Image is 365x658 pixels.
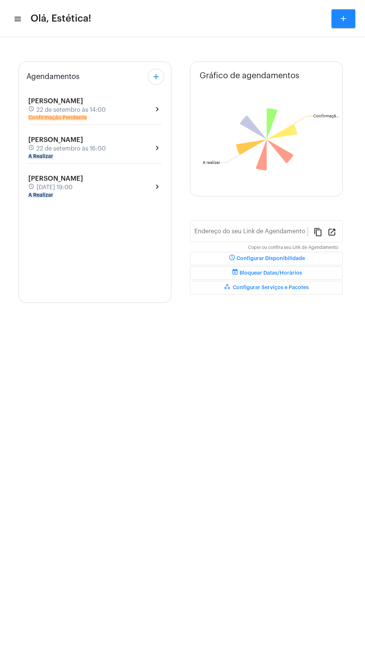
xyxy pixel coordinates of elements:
mat-icon: schedule [28,183,35,192]
mat-icon: schedule [228,254,237,263]
span: 22 de setembro às 14:00 [36,107,106,113]
mat-chip: A Realizar [28,193,53,198]
span: Configurar Serviços e Pacotes [224,285,309,290]
mat-icon: chevron_right [153,182,162,191]
mat-icon: content_copy [314,227,323,236]
button: Configurar Serviços e Pacotes [190,281,343,294]
mat-icon: add [339,14,348,23]
span: [DATE] 19:00 [36,184,73,191]
mat-icon: sidenav icon [13,15,21,23]
mat-icon: chevron_right [153,105,162,114]
mat-chip: Confirmação Pendente [28,115,87,120]
text: Confirmaçã... [313,114,339,118]
mat-icon: open_in_new [327,227,336,236]
span: Bloquear Datas/Horários [231,271,302,276]
button: Configurar Disponibilidade [190,252,343,265]
span: Configurar Disponibilidade [228,256,305,261]
span: Gráfico de agendamentos [200,71,299,80]
span: Olá, Estética! [31,13,91,25]
span: [PERSON_NAME] [28,98,83,104]
text: A realizar [203,161,220,165]
mat-icon: chevron_right [153,143,162,152]
mat-icon: add [152,72,161,81]
span: 22 de setembro às 16:00 [36,145,106,152]
mat-chip: A Realizar [28,154,53,159]
span: Agendamentos [26,73,80,81]
span: [PERSON_NAME] [28,136,83,143]
mat-icon: event_busy [231,269,239,278]
mat-icon: schedule [28,145,35,153]
mat-icon: schedule [28,106,35,114]
mat-icon: workspaces_outlined [224,283,233,292]
button: Bloquear Datas/Horários [190,266,343,280]
input: Link [194,230,308,236]
span: [PERSON_NAME] [28,175,83,182]
mat-hint: Copie ou confira seu Link de Agendamento [248,245,338,250]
